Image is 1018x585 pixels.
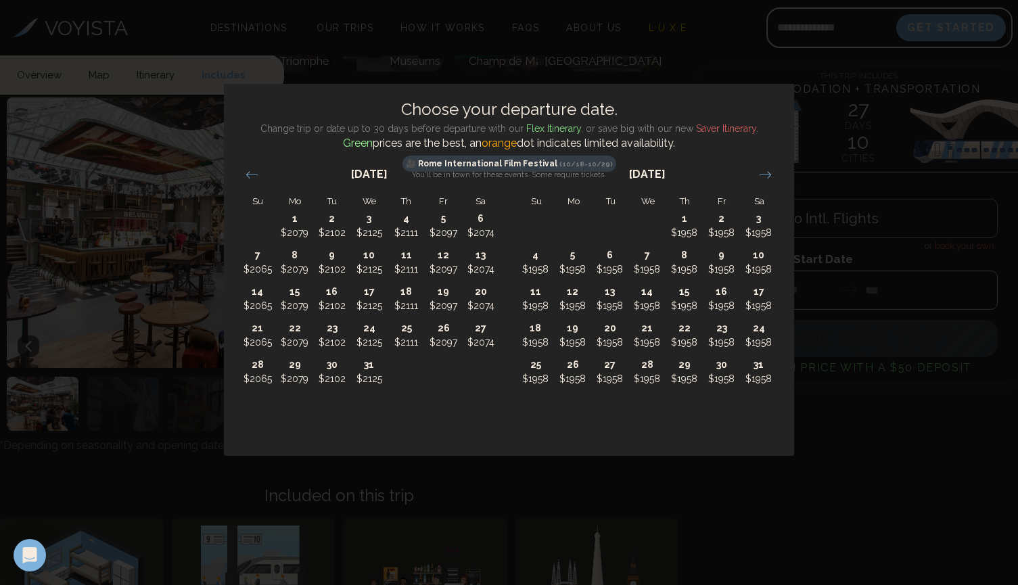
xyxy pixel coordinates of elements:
[628,244,666,281] td: Choose Wednesday, January 7, 2026 as your check-out date. It’s available.
[276,281,313,317] td: Choose Monday, December 15, 2025 as your check-out date. It’s available.
[314,358,350,372] p: 30
[239,335,275,350] p: $2065
[629,358,665,372] p: 28
[703,354,740,390] td: Choose Friday, January 30, 2026 as your check-out date. It’s available.
[351,226,387,240] p: $2125
[313,208,350,244] td: Choose Tuesday, December 2, 2025 as your check-out date. It’s available.
[741,358,777,372] p: 31
[741,335,777,350] p: $1958
[591,317,628,354] td: Choose Tuesday, January 20, 2026 as your check-out date. It’s available.
[703,317,740,354] td: Choose Friday, January 23, 2026 as your check-out date. It’s available.
[628,281,666,317] td: Choose Wednesday, January 14, 2026 as your check-out date. It’s available.
[277,262,313,277] p: $2079
[703,208,740,244] td: Choose Friday, January 2, 2026 as your check-out date. It’s available.
[591,281,628,317] td: Choose Tuesday, January 13, 2026 as your check-out date. It’s available.
[425,335,461,350] p: $2097
[343,137,373,149] span: Green
[351,372,387,386] p: $2125
[555,262,591,277] p: $1958
[277,212,313,226] p: 1
[401,196,411,206] small: Th
[313,281,350,317] td: Choose Tuesday, December 16, 2025 as your check-out date. It’s available.
[606,196,616,206] small: Tu
[628,317,666,354] td: Choose Wednesday, January 21, 2026 as your check-out date. It’s available.
[327,196,337,206] small: Tu
[462,208,499,244] td: Choose Saturday, December 6, 2025 as your check-out date. It’s available.
[439,196,448,206] small: Fr
[629,168,666,181] strong: [DATE]
[463,321,499,335] p: 27
[239,281,276,317] td: Choose Sunday, December 14, 2025 as your check-out date. It’s available.
[740,354,777,390] td: Choose Saturday, January 31, 2026 as your check-out date. It’s available.
[517,262,553,277] p: $1958
[703,248,739,262] p: 9
[592,248,628,262] p: 6
[555,372,591,386] p: $1958
[350,281,388,317] td: Choose Wednesday, December 17, 2025 as your check-out date. It’s available.
[239,358,275,372] p: 28
[314,285,350,299] p: 16
[276,208,313,244] td: Choose Monday, December 1, 2025 as your check-out date. It’s available.
[531,196,542,206] small: Su
[224,151,793,456] div: Calendar
[517,281,554,317] td: Choose Sunday, January 11, 2026 as your check-out date. It’s available.
[555,299,591,313] p: $1958
[740,244,777,281] td: Choose Saturday, January 10, 2026 as your check-out date. It’s available.
[629,262,665,277] p: $1958
[276,244,313,281] td: Choose Monday, December 8, 2025 as your check-out date. It’s available.
[568,196,580,206] small: Mo
[554,281,591,317] td: Choose Monday, January 12, 2026 as your check-out date. It’s available.
[276,317,313,354] td: Choose Monday, December 22, 2025 as your check-out date. It’s available.
[388,281,425,317] td: Choose Thursday, December 18, 2025 as your check-out date. It’s available.
[351,262,387,277] p: $2125
[462,281,499,317] td: Choose Saturday, December 20, 2025 as your check-out date. It’s available.
[314,262,350,277] p: $2102
[592,358,628,372] p: 27
[239,248,275,262] p: 7
[277,248,313,262] p: 8
[517,244,554,281] td: Choose Sunday, January 4, 2026 as your check-out date. It’s available.
[718,196,726,206] small: Fr
[239,299,275,313] p: $2065
[629,248,665,262] p: 7
[350,354,388,390] td: Choose Wednesday, December 31, 2025 as your check-out date. It’s available.
[555,335,591,350] p: $1958
[277,335,313,350] p: $2079
[703,335,739,350] p: $1958
[666,212,702,226] p: 1
[314,321,350,335] p: 23
[239,321,275,335] p: 21
[741,226,777,240] p: $1958
[754,196,764,206] small: Sa
[628,354,666,390] td: Choose Wednesday, January 28, 2026 as your check-out date. It’s available.
[629,321,665,335] p: 21
[239,164,265,186] div: Move backward to switch to the previous month.
[666,285,702,299] p: 15
[555,248,591,262] p: 5
[351,168,388,181] strong: [DATE]
[703,226,739,240] p: $1958
[740,317,777,354] td: Choose Saturday, January 24, 2026 as your check-out date. It’s available.
[276,354,313,390] td: Choose Monday, December 29, 2025 as your check-out date. It’s available.
[388,262,424,277] p: $2111
[277,226,313,240] p: $2079
[680,196,690,206] small: Th
[350,317,388,354] td: Choose Wednesday, December 24, 2025 as your check-out date. It’s available.
[363,196,376,206] small: We
[592,321,628,335] p: 20
[517,335,553,350] p: $1958
[277,358,313,372] p: 29
[703,262,739,277] p: $1958
[752,164,779,186] div: Move forward to switch to the next month.
[703,358,739,372] p: 30
[313,317,350,354] td: Choose Tuesday, December 23, 2025 as your check-out date. It’s available.
[666,248,702,262] p: 8
[666,244,703,281] td: Choose Thursday, January 8, 2026 as your check-out date. It’s available.
[351,335,387,350] p: $2125
[517,372,553,386] p: $1958
[703,244,740,281] td: Choose Friday, January 9, 2026 as your check-out date. It’s available.
[462,244,499,281] td: Choose Saturday, December 13, 2025 as your check-out date. It’s available.
[526,123,581,134] span: Flex Itinerary
[703,372,739,386] p: $1958
[555,285,591,299] p: 12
